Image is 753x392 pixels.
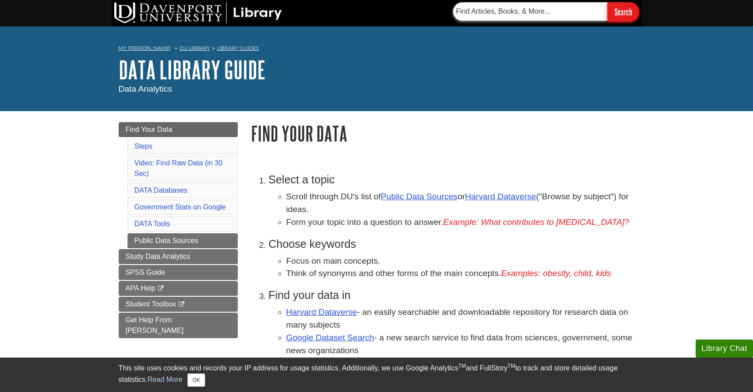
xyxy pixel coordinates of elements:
a: SPSS Guide [119,265,238,280]
a: DATA Tools [135,220,170,228]
button: Close [187,373,205,387]
a: Read More [147,376,182,383]
img: DU Library [114,2,282,23]
a: Library Guides [217,45,259,51]
sup: TM [458,363,466,369]
i: This link opens in a new window [178,302,185,307]
h3: Select a topic [269,173,635,186]
span: APA Help [126,284,155,292]
a: Find Your Data [119,122,238,137]
h3: Find your data in [269,289,635,302]
span: Get Help From [PERSON_NAME] [126,316,184,334]
em: Examples: obesity, child, kids [501,269,611,278]
button: Library Chat [696,340,753,358]
input: Find Articles, Books, & More... [453,2,607,21]
a: Government Stats on Google [135,203,226,211]
h1: Find Your Data [251,122,635,145]
span: Student Toolbox [126,300,176,308]
a: APA Help [119,281,238,296]
span: SPSS Guide [126,269,165,276]
a: Get Help From [PERSON_NAME] [119,313,238,338]
li: Focus on main concepts. [286,255,635,268]
a: Public Data Sources [381,192,457,201]
span: Find Your Data [126,126,172,133]
a: Harvard Dataverse [465,192,536,201]
a: My [PERSON_NAME] [119,45,171,52]
h3: Choose keywords [269,238,635,250]
a: Student Toolbox [119,297,238,312]
em: Example: What contributes to [MEDICAL_DATA]? [443,217,629,227]
a: DU Library [180,45,210,51]
a: Public Data Sources [127,233,238,248]
a: Video: Find Raw Data (in 30 Sec) [135,159,223,177]
a: Study Data Analytics [119,249,238,264]
li: - an easily searchable and downloadable repository for research data on many subjects [286,306,635,332]
div: This site uses cookies and records your IP address for usage statistics. Additionally, we use Goo... [119,363,635,387]
a: Google Dataset Search [286,333,374,342]
form: Searches DU Library's articles, books, and more [453,2,639,21]
a: DATA Library Guide [119,56,266,83]
nav: breadcrumb [119,42,635,56]
li: Scroll through DU's list of or ("Browse by subject") for ideas. [286,190,635,216]
li: Think of synonyms and other forms of the main concepts. [286,267,635,280]
input: Search [607,2,639,21]
i: This link opens in a new window [157,286,165,291]
li: Form your topic into a question to answer. [286,216,635,229]
a: Harvard Dataverse [286,307,357,317]
li: - a new search service to find data from sciences, government, some news organizations [286,332,635,357]
span: Data Analytics [119,84,172,93]
a: Steps [135,142,153,150]
span: Study Data Analytics [126,253,191,260]
a: DATA Databases [135,187,187,194]
sup: TM [508,363,515,369]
